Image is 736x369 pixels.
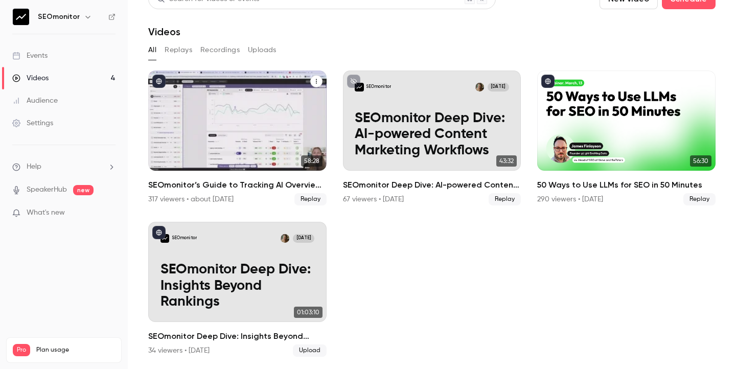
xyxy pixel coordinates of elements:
h2: SEOmonitor’s Guide to Tracking AI Overviews and AI Search [148,179,327,191]
div: Videos [12,73,49,83]
ul: Videos [148,71,716,357]
span: [DATE] [293,234,314,243]
span: 56:30 [690,155,711,167]
a: 56:3050 Ways to Use LLMs for SEO in 50 Minutes290 viewers • [DATE]Replay [537,71,716,205]
button: published [541,75,555,88]
div: Settings [12,118,53,128]
div: 67 viewers • [DATE] [343,194,404,204]
span: [DATE] [488,83,509,91]
div: Audience [12,96,58,106]
img: Anastasiia Shpitko [281,234,289,243]
span: Upload [293,344,327,357]
button: All [148,42,156,58]
div: 34 viewers • [DATE] [148,345,210,356]
button: published [152,226,166,239]
a: SEOmonitor Deep Dive: AI-powered Content Marketing WorkflowsSEOmonitorAnastasiia Shpitko[DATE]SEO... [343,71,521,205]
h2: 50 Ways to Use LLMs for SEO in 50 Minutes [537,179,716,191]
li: SEOmonitor’s Guide to Tracking AI Overviews and AI Search [148,71,327,205]
p: SEOmonitor [366,84,391,90]
img: Anastasiia Shpitko [475,83,484,91]
button: Replays [165,42,192,58]
h2: SEOmonitor Deep Dive: AI-powered Content Marketing Workflows [343,179,521,191]
span: Replay [683,193,716,205]
span: What's new [27,207,65,218]
p: SEOmonitor Deep Dive: AI-powered Content Marketing Workflows [355,110,509,159]
div: 290 viewers • [DATE] [537,194,603,204]
iframe: Noticeable Trigger [103,209,116,218]
div: 317 viewers • about [DATE] [148,194,234,204]
img: SEOmonitor [13,9,29,25]
span: Plan usage [36,346,115,354]
div: Events [12,51,48,61]
button: published [152,75,166,88]
span: 01:03:10 [294,307,323,318]
li: help-dropdown-opener [12,162,116,172]
a: SEOmonitor Deep Dive: Insights Beyond RankingsSEOmonitorAnastasiia Shpitko[DATE]SEOmonitor Deep D... [148,222,327,357]
h6: SEOmonitor [38,12,80,22]
span: Help [27,162,41,172]
h2: SEOmonitor Deep Dive: Insights Beyond Rankings [148,330,327,342]
li: 50 Ways to Use LLMs for SEO in 50 Minutes [537,71,716,205]
span: Replay [489,193,521,205]
li: SEOmonitor Deep Dive: AI-powered Content Marketing Workflows [343,71,521,205]
a: SpeakerHub [27,184,67,195]
span: new [73,185,94,195]
span: 58:28 [301,155,323,167]
span: Pro [13,344,30,356]
p: SEOmonitor Deep Dive: Insights Beyond Rankings [160,262,315,310]
p: SEOmonitor [172,235,197,241]
span: 43:32 [496,155,517,167]
span: Replay [294,193,327,205]
button: unpublished [347,75,360,88]
li: SEOmonitor Deep Dive: Insights Beyond Rankings [148,222,327,357]
h1: Videos [148,26,180,38]
button: Recordings [200,42,240,58]
button: Uploads [248,42,277,58]
a: 58:28SEOmonitor’s Guide to Tracking AI Overviews and AI Search317 viewers • about [DATE]Replay [148,71,327,205]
